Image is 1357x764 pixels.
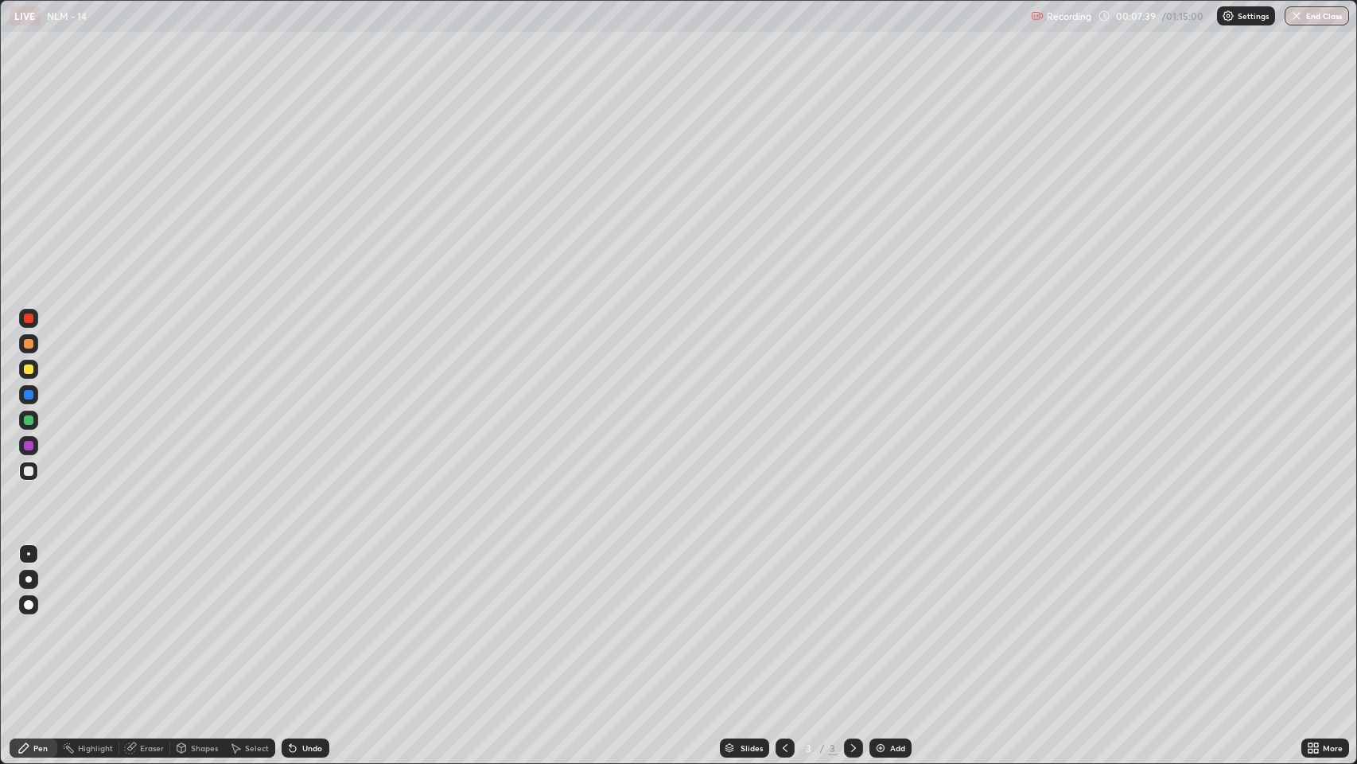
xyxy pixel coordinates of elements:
div: More [1323,744,1343,752]
div: Eraser [140,744,164,752]
div: Undo [302,744,322,752]
div: Pen [33,744,48,752]
div: 3 [801,743,817,753]
p: Recording [1047,10,1091,22]
p: Settings [1238,12,1269,20]
div: Highlight [78,744,113,752]
div: Add [890,744,905,752]
div: Select [245,744,269,752]
img: end-class-cross [1290,10,1303,22]
button: End Class [1285,6,1349,25]
div: 3 [828,741,838,755]
img: class-settings-icons [1222,10,1235,22]
p: NLM - 14 [47,10,87,22]
img: add-slide-button [874,742,887,754]
div: / [820,743,825,753]
img: recording.375f2c34.svg [1031,10,1044,22]
div: Shapes [191,744,218,752]
p: LIVE [14,10,36,22]
div: Slides [741,744,763,752]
